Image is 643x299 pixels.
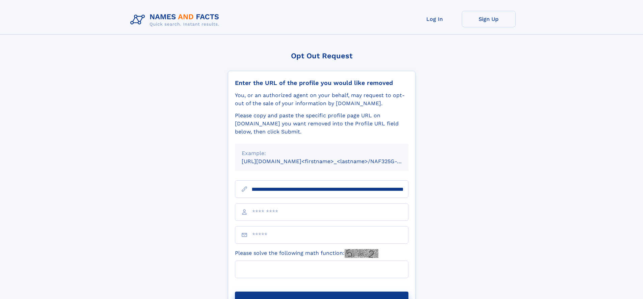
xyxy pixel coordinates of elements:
[235,112,408,136] div: Please copy and paste the specific profile page URL on [DOMAIN_NAME] you want removed into the Pr...
[235,249,378,258] label: Please solve the following math function:
[228,52,416,60] div: Opt Out Request
[462,11,516,27] a: Sign Up
[128,11,225,29] img: Logo Names and Facts
[235,91,408,108] div: You, or an authorized agent on your behalf, may request to opt-out of the sale of your informatio...
[235,79,408,87] div: Enter the URL of the profile you would like removed
[242,158,421,165] small: [URL][DOMAIN_NAME]<firstname>_<lastname>/NAF325G-xxxxxxxx
[408,11,462,27] a: Log In
[242,149,402,157] div: Example:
